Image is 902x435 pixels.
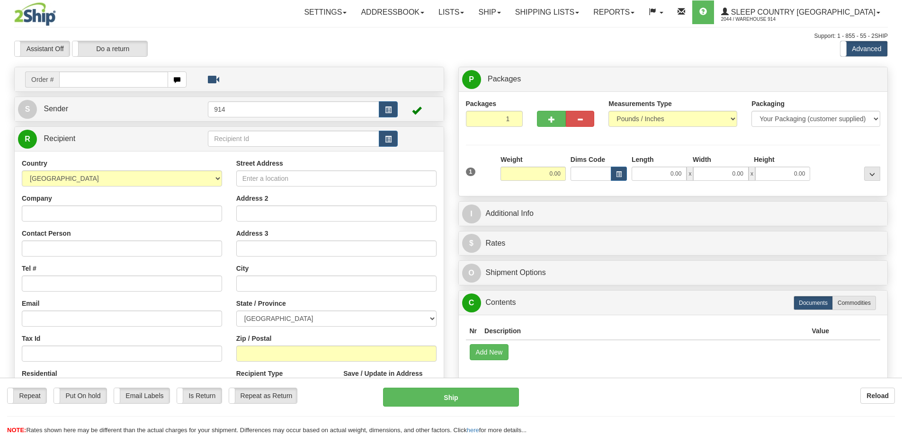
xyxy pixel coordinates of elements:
a: CContents [462,293,884,312]
th: Description [481,322,808,340]
span: C [462,293,481,312]
span: Sender [44,105,68,113]
label: Put On hold [54,388,107,403]
label: Packaging [751,99,785,108]
div: Support: 1 - 855 - 55 - 2SHIP [14,32,888,40]
div: ... [864,167,880,181]
th: Value [808,322,833,340]
a: here [467,426,479,434]
label: Address 2 [236,194,268,203]
a: Settings [297,0,354,24]
span: P [462,70,481,89]
label: Address 3 [236,229,268,238]
label: Email Labels [114,388,170,403]
a: Lists [431,0,471,24]
a: Sleep Country [GEOGRAPHIC_DATA] 2044 / Warehouse 914 [714,0,887,24]
span: R [18,130,37,149]
label: Packages [466,99,497,108]
label: Company [22,194,52,203]
span: 2044 / Warehouse 914 [721,15,792,24]
span: S [18,100,37,119]
label: City [236,264,249,273]
a: $Rates [462,234,884,253]
label: Do a return [72,41,147,56]
a: IAdditional Info [462,204,884,223]
label: Repeat as Return [229,388,297,403]
span: Recipient [44,134,75,142]
label: Contact Person [22,229,71,238]
span: $ [462,234,481,253]
input: Sender Id [208,101,379,117]
label: Length [632,155,654,164]
a: S Sender [18,99,208,119]
label: Street Address [236,159,283,168]
span: 1 [466,168,476,176]
label: Is Return [177,388,222,403]
label: Email [22,299,39,308]
label: Repeat [8,388,46,403]
label: Country [22,159,47,168]
span: x [687,167,693,181]
span: Packages [488,75,521,83]
a: R Recipient [18,129,187,149]
label: Width [693,155,711,164]
button: Reload [860,388,895,404]
label: Height [754,155,775,164]
input: Recipient Id [208,131,379,147]
label: Dims Code [571,155,605,164]
img: logo2044.jpg [14,2,56,26]
iframe: chat widget [880,169,901,266]
label: Advanced [840,41,887,56]
button: Add New [470,344,509,360]
label: Recipient Type [236,369,283,378]
input: Enter a location [236,170,437,186]
button: Ship [383,388,519,407]
a: Ship [471,0,508,24]
label: Measurements Type [608,99,672,108]
label: Zip / Postal [236,334,272,343]
a: Shipping lists [508,0,586,24]
label: Documents [794,296,833,310]
b: Reload [866,392,889,399]
label: Save / Update in Address Book [343,369,436,388]
label: Assistant Off [15,41,70,56]
a: Reports [586,0,642,24]
label: Weight [500,155,522,164]
label: Residential [22,369,57,378]
span: Sleep Country [GEOGRAPHIC_DATA] [729,8,875,16]
span: I [462,204,481,223]
label: Tel # [22,264,36,273]
label: Tax Id [22,334,40,343]
th: Nr [466,322,481,340]
span: NOTE: [7,426,26,434]
span: x [749,167,755,181]
span: O [462,264,481,283]
a: P Packages [462,70,884,89]
label: State / Province [236,299,286,308]
span: Order # [25,71,59,88]
label: Commodities [832,296,876,310]
a: Addressbook [354,0,431,24]
a: OShipment Options [462,263,884,283]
